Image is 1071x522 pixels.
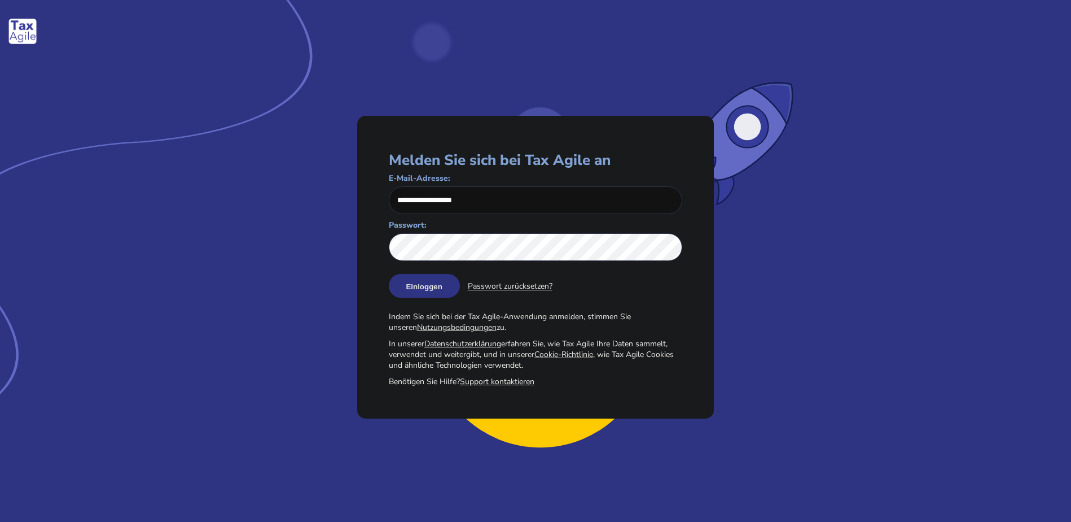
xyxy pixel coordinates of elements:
span: Click to send a reset password email [468,281,552,292]
div: Indem Sie sich bei der Tax Agile-Anwendung anmelden, stimmen Sie unseren zu. [389,311,683,333]
a: Cookie-Richtlinie [534,349,593,360]
a: Support kontaktieren [460,376,534,387]
button: Einloggen [389,274,460,298]
h1: Melden Sie sich bei Tax Agile an [389,150,683,170]
a: Nutzungsbedingungen [417,322,497,333]
label: E-Mail-Adresse: [389,173,683,184]
div: In unserer erfahren Sie, wie Tax Agile Ihre Daten sammelt, verwendet und weitergibt, und in unser... [389,338,683,371]
a: Datenschutzerklärung [424,338,501,349]
div: Benötigen Sie Hilfe? [389,376,683,387]
label: Passwort: [389,220,683,230]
